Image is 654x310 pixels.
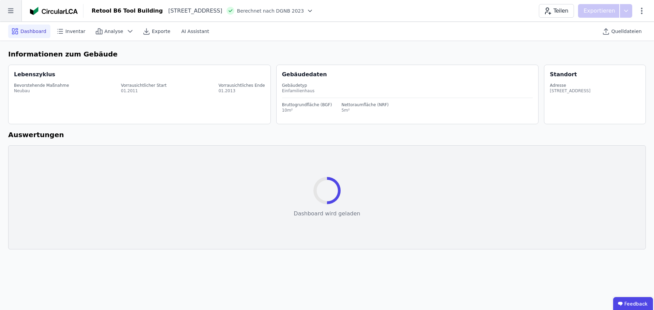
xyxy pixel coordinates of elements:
[218,88,265,94] div: 01.2013
[30,7,78,15] img: Concular
[282,102,332,108] div: Bruttogrundfläche (BGF)
[121,88,167,94] div: 01.2011
[181,28,209,35] span: AI Assistant
[237,7,304,14] span: Berechnet nach DGNB 2023
[611,28,642,35] span: Quelldateien
[282,108,332,113] div: 10m²
[65,28,85,35] span: Inventar
[152,28,170,35] span: Exporte
[8,49,646,59] h6: Informationen zum Gebäude
[294,210,360,218] div: Dashboard wird geladen
[341,108,389,113] div: 5m²
[105,28,123,35] span: Analyse
[163,7,222,15] div: [STREET_ADDRESS]
[14,88,69,94] div: Neubau
[14,83,69,88] div: Bevorstehende Maßnahme
[14,70,55,79] div: Lebenszyklus
[121,83,167,88] div: Vorrausichtlicher Start
[92,7,163,15] div: Retool B6 Tool Building
[550,70,577,79] div: Standort
[341,102,389,108] div: Nettoraumfläche (NRF)
[550,88,590,94] div: [STREET_ADDRESS]
[583,7,617,15] p: Exportieren
[282,70,539,79] div: Gebäudedaten
[282,88,533,94] div: Einfamilienhaus
[20,28,46,35] span: Dashboard
[218,83,265,88] div: Vorrausichtliches Ende
[8,130,646,140] h6: Auswertungen
[550,83,590,88] div: Adresse
[282,83,533,88] div: Gebäudetyp
[539,4,574,18] button: Teilen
